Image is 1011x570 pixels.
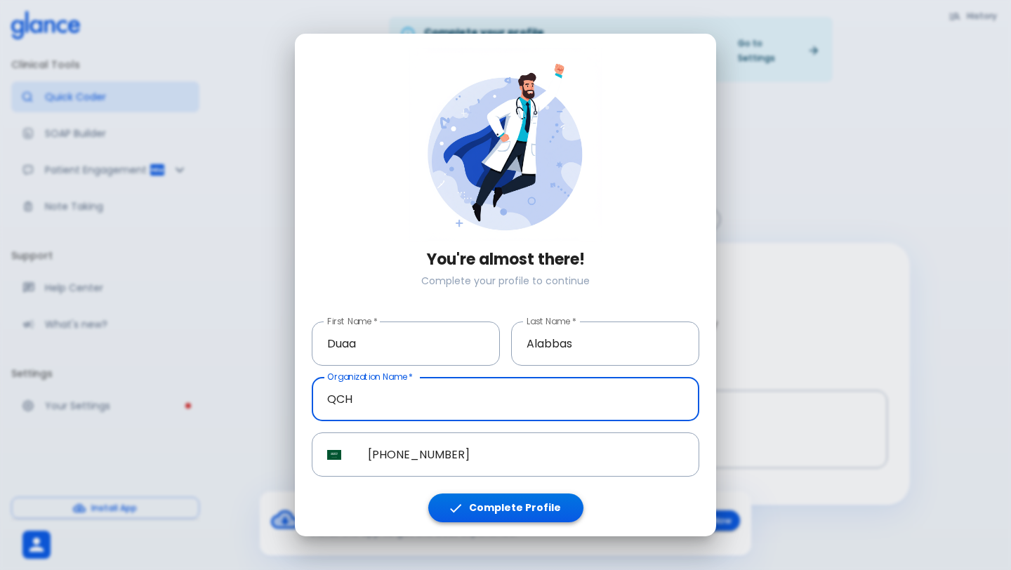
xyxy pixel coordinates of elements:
[428,493,583,522] button: Complete Profile
[511,322,699,366] input: Enter your last name
[327,450,341,460] img: unknown
[312,322,500,366] input: Enter your first name
[312,274,699,288] p: Complete your profile to continue
[312,251,699,269] h3: You're almost there!
[322,442,347,468] button: Select country
[312,377,699,421] input: Enter your organization name
[352,432,699,477] input: Phone Number
[409,48,602,241] img: doctor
